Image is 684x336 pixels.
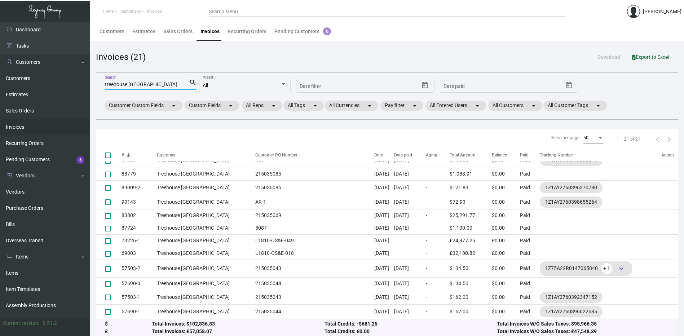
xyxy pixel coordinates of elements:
[520,277,540,290] td: Paid
[147,9,162,14] span: Invoices
[152,320,324,328] div: Total Invoices: $102,836.83
[626,50,675,63] button: Export to Excel
[252,247,374,260] td: L1810-OS&E-018
[450,209,492,222] td: $25,291.77
[394,290,426,304] td: [DATE]
[365,101,374,110] mat-icon: arrow_drop_down
[450,222,492,234] td: $1,100.00
[529,101,538,110] mat-icon: arrow_drop_down
[426,180,449,195] td: -
[122,290,157,304] td: 57503-1
[472,84,530,89] input: End date
[122,247,157,260] td: 69003
[283,101,324,111] mat-chip: All Tags
[374,209,394,222] td: [DATE]
[374,290,394,304] td: [DATE]
[157,247,252,260] td: Treehouse [GEOGRAPHIC_DATA]
[419,80,431,91] button: Open calendar
[100,28,124,35] div: Customers
[520,168,540,180] td: Paid
[583,135,588,140] span: 50
[450,260,492,277] td: $134.50
[492,247,520,260] td: £0.00
[122,152,157,159] div: #
[520,234,540,247] td: Paid
[3,319,40,327] div: Current version:
[520,290,540,304] td: Paid
[325,328,497,335] div: Total Credits: £0.00
[601,263,612,274] span: + 1
[328,84,387,89] input: End date
[410,101,419,110] mat-icon: arrow_drop_down
[226,101,235,110] mat-icon: arrow_drop_down
[492,277,520,290] td: $0.00
[255,152,297,159] div: Customer PO Number
[105,328,152,335] div: £
[425,101,486,111] mat-chip: All Entered Users
[450,247,492,260] td: £32,180.82
[520,222,540,234] td: Paid
[450,234,492,247] td: £24,877.25
[189,78,197,87] mat-icon: search
[274,28,331,35] div: Pending Customers
[122,277,157,290] td: 57690-3
[426,195,449,209] td: -
[450,180,492,195] td: $121.83
[632,54,670,60] span: Export to Excel
[252,222,374,234] td: 5087
[627,5,640,18] img: admin@bootstrapmaster.com
[520,180,540,195] td: Paid
[252,168,374,180] td: 215035085
[545,293,597,301] div: 1Z1AY2760392347152
[252,180,374,195] td: 215035085
[300,84,322,89] input: Start date
[169,101,178,110] mat-icon: arrow_drop_down
[394,304,426,319] td: [DATE]
[426,152,437,159] div: Aging
[157,209,252,222] td: Treehouse [GEOGRAPHIC_DATA]
[374,234,394,247] td: [DATE]
[520,152,540,159] div: Paid
[450,195,492,209] td: $72.93
[583,136,604,141] mat-select: Items per page:
[269,101,278,110] mat-icon: arrow_drop_down
[394,277,426,290] td: [DATE]
[426,247,449,260] td: -
[661,149,678,162] th: Action
[43,319,57,327] div: 0.51.2
[520,209,540,222] td: Paid
[120,9,140,14] span: Customers
[122,152,124,159] div: #
[492,304,520,319] td: $0.00
[592,50,626,63] button: Download
[122,168,157,180] td: 88779
[450,290,492,304] td: $162.00
[122,234,157,247] td: 73226-1
[492,168,520,180] td: $0.00
[663,133,675,145] button: Next page
[374,168,394,180] td: [DATE]
[520,247,540,260] td: Paid
[543,101,607,111] mat-chip: All Customer Tags
[132,28,155,35] div: Estimates
[105,101,182,111] mat-chip: Customer Custom Fields
[597,54,620,60] span: Download
[157,195,252,209] td: Treehouse [GEOGRAPHIC_DATA]
[394,209,426,222] td: [DATE]
[157,168,252,180] td: Treehouse [GEOGRAPHIC_DATA]
[374,195,394,209] td: [DATE]
[450,277,492,290] td: $134.50
[157,304,252,319] td: Treehouse [GEOGRAPHIC_DATA]
[374,152,383,159] div: Date
[394,260,426,277] td: [DATE]
[492,152,507,159] div: Balance
[540,152,573,159] div: Tracking Number
[311,101,319,110] mat-icon: arrow_drop_down
[545,308,597,315] div: 1Z1AY2760396022585
[545,184,597,191] div: 1Z1AY2760396370780
[426,152,449,159] div: Aging
[492,180,520,195] td: $0.00
[380,101,423,111] mat-chip: Pay filter
[497,328,669,335] div: Total Invoices W/O Sales Taxes: £47,548.39
[426,222,449,234] td: -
